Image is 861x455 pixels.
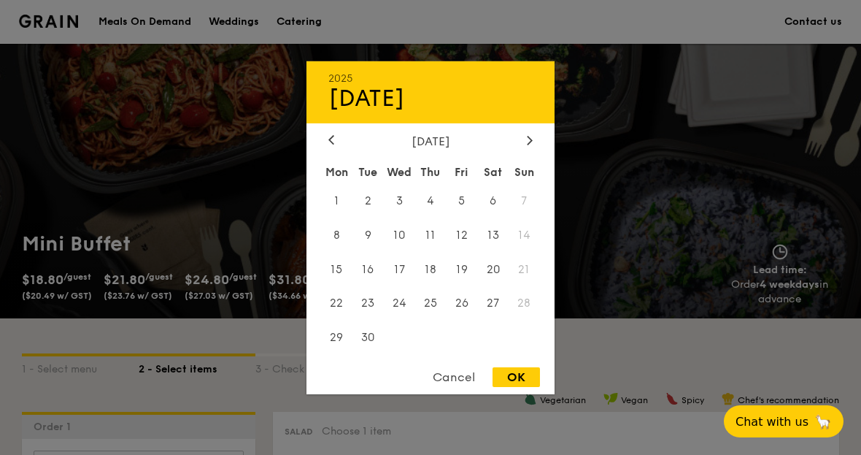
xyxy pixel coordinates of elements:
span: 12 [446,219,477,251]
span: 25 [415,288,447,319]
span: 28 [509,288,540,319]
span: 24 [384,288,415,319]
div: 2025 [328,72,533,84]
div: Thu [415,158,447,185]
div: Cancel [418,367,490,387]
div: Fri [446,158,477,185]
span: 18 [415,253,447,285]
span: 17 [384,253,415,285]
div: Sat [477,158,509,185]
span: 26 [446,288,477,319]
span: 29 [321,322,352,353]
span: 14 [509,219,540,251]
span: 30 [352,322,384,353]
span: 3 [384,185,415,216]
div: Sun [509,158,540,185]
span: 11 [415,219,447,251]
span: 15 [321,253,352,285]
span: 21 [509,253,540,285]
div: Tue [352,158,384,185]
span: 10 [384,219,415,251]
span: 5 [446,185,477,216]
span: 13 [477,219,509,251]
div: Mon [321,158,352,185]
span: Chat with us [735,415,808,429]
span: 23 [352,288,384,319]
span: 🦙 [814,413,832,430]
div: OK [493,367,540,387]
span: 19 [446,253,477,285]
div: [DATE] [328,84,533,112]
span: 4 [415,185,447,216]
span: 2 [352,185,384,216]
span: 16 [352,253,384,285]
span: 1 [321,185,352,216]
span: 8 [321,219,352,251]
div: [DATE] [328,134,533,148]
span: 7 [509,185,540,216]
button: Chat with us🦙 [724,405,843,437]
span: 27 [477,288,509,319]
span: 20 [477,253,509,285]
span: 6 [477,185,509,216]
div: Wed [384,158,415,185]
span: 9 [352,219,384,251]
span: 22 [321,288,352,319]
